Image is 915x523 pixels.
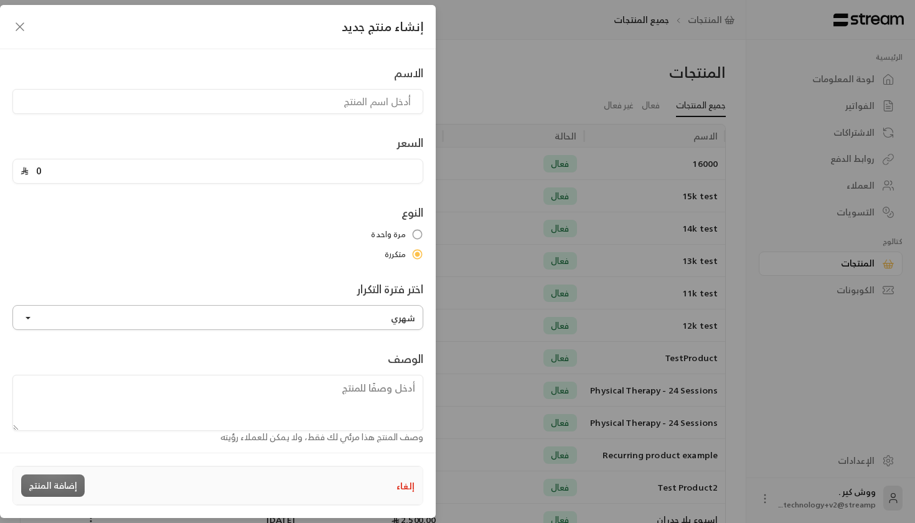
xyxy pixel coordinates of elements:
[12,305,423,330] button: شهري
[220,429,423,445] span: وصف المنتج هذا مرئي لك فقط، ولا يمكن للعملاء رؤيته
[29,159,415,183] input: أدخل سعر المنتج
[396,479,415,492] button: إلغاء
[388,350,423,367] label: الوصف
[396,134,423,151] label: السعر
[394,64,423,82] label: الاسم
[371,229,406,241] span: مرة واحدة
[342,16,423,37] span: إنشاء منتج جديد
[12,89,423,114] input: أدخل اسم المنتج
[401,204,423,221] label: النوع
[385,248,406,261] span: متكررة
[357,280,423,298] label: اختر فترة التكرار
